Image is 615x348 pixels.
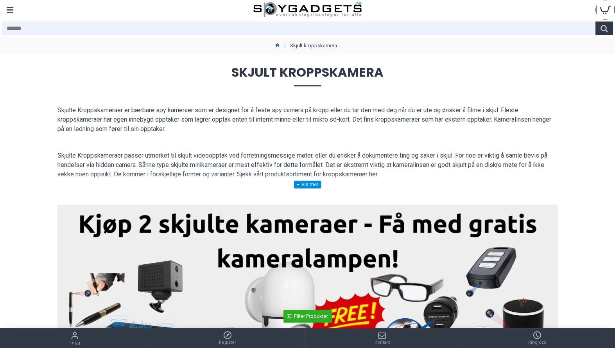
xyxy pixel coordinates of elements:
[50,66,566,86] span: Skjult kroppskamera
[459,328,615,348] a: Ring oss
[253,2,362,18] img: SpyGadgets.no
[57,106,558,134] p: Skjulte Kroppskameraer er bærbare spy kameraer som er designet for å feste spy camera på kropp el...
[70,340,80,346] span: Logg
[57,151,558,179] p: Skjulte Kroppskameraer passer utmerket til skjult videoopptak ved forretningsmessige møter, eller...
[219,339,236,346] span: Register
[375,339,390,346] span: Kontakt
[528,339,546,346] span: Ring oss
[306,328,459,348] a: Kontakt
[150,328,305,348] a: Register
[283,310,332,323] a: Filter Produkter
